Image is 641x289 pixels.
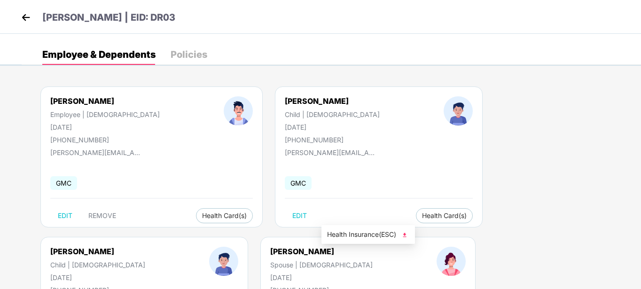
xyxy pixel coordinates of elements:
[50,123,160,131] div: [DATE]
[285,123,380,131] div: [DATE]
[88,212,116,219] span: REMOVE
[50,176,77,190] span: GMC
[285,208,314,223] button: EDIT
[422,213,467,218] span: Health Card(s)
[285,176,312,190] span: GMC
[437,247,466,276] img: profileImage
[285,96,380,106] div: [PERSON_NAME]
[292,212,307,219] span: EDIT
[444,96,473,125] img: profileImage
[327,229,409,240] span: Health Insurance(ESC)
[270,261,373,269] div: Spouse | [DEMOGRAPHIC_DATA]
[50,261,145,269] div: Child | [DEMOGRAPHIC_DATA]
[19,10,33,24] img: back
[416,208,473,223] button: Health Card(s)
[50,247,145,256] div: [PERSON_NAME]
[285,136,380,144] div: [PHONE_NUMBER]
[42,50,156,59] div: Employee & Dependents
[171,50,207,59] div: Policies
[285,148,379,156] div: [PERSON_NAME][EMAIL_ADDRESS][DOMAIN_NAME]
[50,96,160,106] div: [PERSON_NAME]
[202,213,247,218] span: Health Card(s)
[224,96,253,125] img: profileImage
[270,247,373,256] div: [PERSON_NAME]
[285,110,380,118] div: Child | [DEMOGRAPHIC_DATA]
[50,110,160,118] div: Employee | [DEMOGRAPHIC_DATA]
[81,208,124,223] button: REMOVE
[42,10,175,25] p: [PERSON_NAME] | EID: DR03
[400,230,409,240] img: svg+xml;base64,PHN2ZyB4bWxucz0iaHR0cDovL3d3dy53My5vcmcvMjAwMC9zdmciIHhtbG5zOnhsaW5rPSJodHRwOi8vd3...
[50,148,144,156] div: [PERSON_NAME][EMAIL_ADDRESS][DOMAIN_NAME]
[58,212,72,219] span: EDIT
[50,273,145,281] div: [DATE]
[270,273,373,281] div: [DATE]
[196,208,253,223] button: Health Card(s)
[50,208,80,223] button: EDIT
[209,247,238,276] img: profileImage
[50,136,160,144] div: [PHONE_NUMBER]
